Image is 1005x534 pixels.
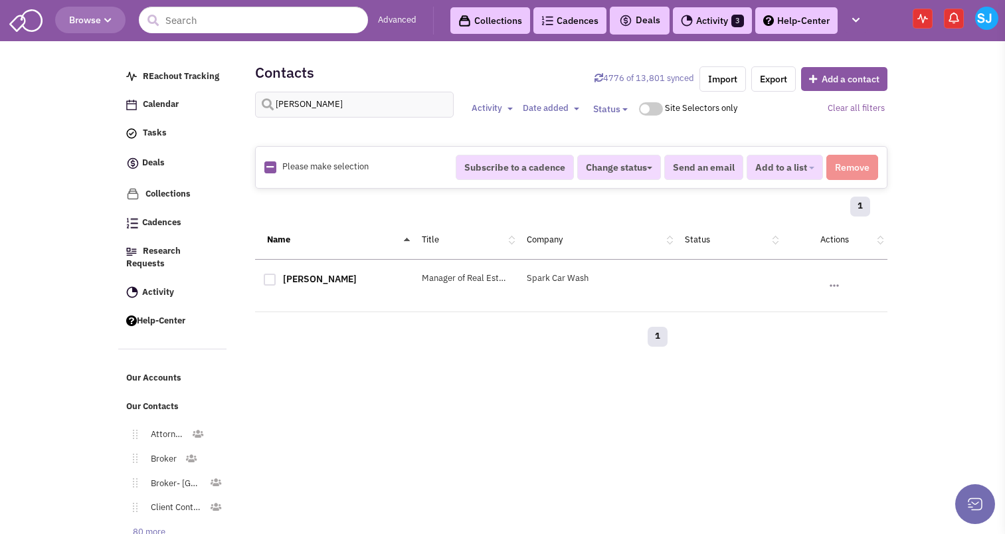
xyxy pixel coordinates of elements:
[699,66,746,92] a: Import
[120,309,227,334] a: Help-Center
[828,102,885,114] a: Clear all filters
[826,155,878,180] button: Remove
[126,155,139,171] img: icon-deals.svg
[142,217,181,228] span: Cadences
[673,7,752,34] a: Activity3
[594,72,694,84] a: Sync contacts with Retailsphere
[69,14,112,26] span: Browse
[137,450,185,469] a: Broker
[120,366,227,391] a: Our Accounts
[422,234,439,245] a: Title
[763,15,774,26] img: help.png
[378,14,416,27] a: Advanced
[143,70,219,82] span: REachout Tracking
[751,66,796,92] a: Export.xlsx
[126,315,137,326] img: help.png
[142,286,174,298] span: Activity
[126,373,181,384] span: Our Accounts
[820,234,849,245] a: Actions
[126,400,179,412] span: Our Contacts
[648,327,668,347] a: 1
[120,121,227,146] a: Tasks
[126,286,138,298] img: Activity.png
[120,211,227,236] a: Cadences
[255,92,454,118] input: Search contacts
[126,503,137,512] img: Move.png
[456,155,574,180] button: Subscribe to a cadence
[665,102,743,115] div: Site Selectors only
[126,430,137,439] img: Move.png
[527,234,563,245] a: Company
[126,478,137,488] img: Move.png
[126,100,137,110] img: Calendar.png
[267,234,290,245] a: Name
[137,425,191,444] a: Attorney
[523,102,569,114] span: Date added
[458,15,471,27] img: icon-collection-lavender-black.svg
[137,498,210,517] a: Client Contact
[120,181,227,207] a: Collections
[139,7,368,33] input: Search
[145,188,191,199] span: Collections
[126,248,137,256] img: Research.png
[9,7,43,32] img: SmartAdmin
[801,67,887,91] button: Add a contact
[619,14,660,26] span: Deals
[685,234,710,245] a: Status
[264,161,276,173] img: Rectangle.png
[619,13,632,29] img: icon-deals.svg
[519,102,583,116] button: Date added
[518,272,676,285] div: Spark Car Wash
[541,16,553,25] img: Cadences_logo.png
[120,149,227,178] a: Deals
[533,7,606,34] a: Cadences
[120,280,227,306] a: Activity
[731,15,744,27] span: 3
[126,128,137,139] img: icon-tasks.png
[282,161,369,172] span: Please make selection
[975,7,998,30] img: Sarah Jones
[120,395,227,420] a: Our Contacts
[55,7,126,33] button: Browse
[137,474,210,493] a: Broker- [GEOGRAPHIC_DATA]
[593,103,620,115] span: Status
[126,245,181,269] span: Research Requests
[120,239,227,277] a: Research Requests
[472,102,502,114] span: Activity
[413,272,519,285] div: Manager of Real Estate
[120,92,227,118] a: Calendar
[126,187,139,201] img: icon-collection-lavender.png
[585,97,636,121] button: Status
[468,102,517,116] button: Activity
[283,273,357,285] a: [PERSON_NAME]
[255,66,314,78] h2: Contacts
[850,197,870,217] a: 1
[450,7,530,34] a: Collections
[120,64,227,90] a: REachout Tracking
[681,15,693,27] img: Activity.png
[126,454,137,463] img: Move.png
[143,99,179,110] span: Calendar
[126,218,138,228] img: Cadences_logo.png
[755,7,838,34] a: Help-Center
[143,128,167,139] span: Tasks
[615,12,664,29] button: Deals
